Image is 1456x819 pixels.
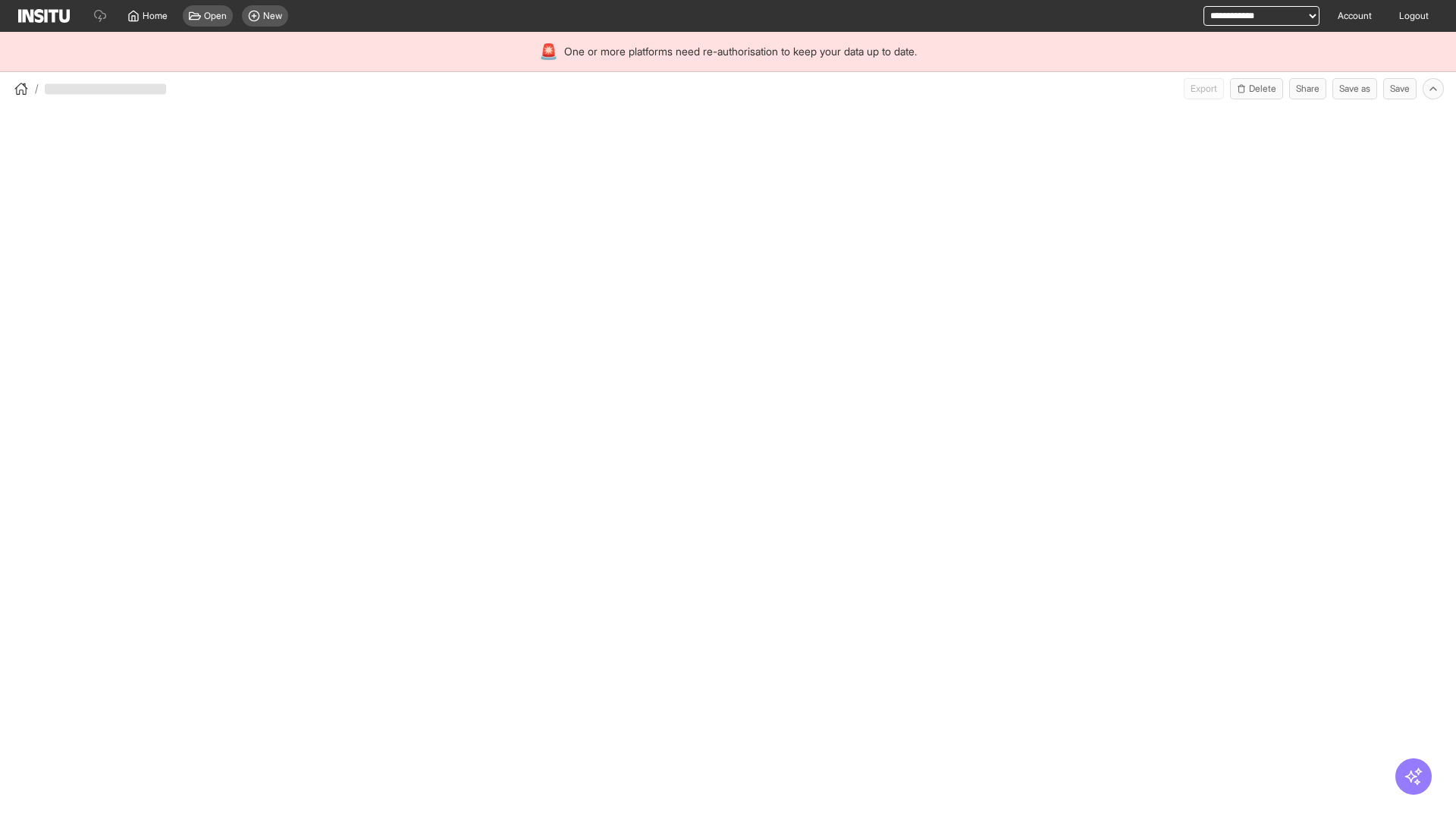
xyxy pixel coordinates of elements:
[1332,78,1377,99] button: Save as
[539,41,558,62] div: 🚨
[1230,78,1283,99] button: Delete
[263,10,282,22] span: New
[204,10,227,22] span: Open
[1184,78,1224,99] span: Can currently only export from Insights reports.
[143,10,168,22] span: Home
[1383,78,1417,99] button: Save
[564,44,917,59] span: One or more platforms need re-authorisation to keep your data up to date.
[12,80,39,98] button: /
[1184,78,1224,99] button: Export
[35,81,39,96] span: /
[1289,78,1326,99] button: Share
[18,9,70,23] img: Logo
